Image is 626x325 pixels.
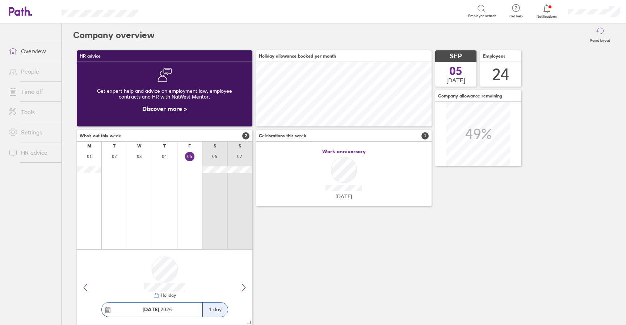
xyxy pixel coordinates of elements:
span: Celebrations this week [259,133,306,138]
div: S [214,143,216,149]
a: Time off [3,84,61,99]
div: W [137,143,142,149]
span: Who's out this week [80,133,121,138]
label: Reset layout [586,36,614,43]
span: 05 [449,65,462,77]
a: HR advice [3,145,61,160]
a: Settings [3,125,61,139]
span: Notifications [535,14,559,19]
div: M [87,143,91,149]
span: Holiday allowance booked per month [259,54,336,59]
span: SEP [450,53,462,60]
strong: [DATE] [143,306,159,313]
a: Discover more > [142,105,187,112]
a: Notifications [535,4,559,19]
div: Holiday [159,293,176,298]
span: Work anniversary [322,149,366,154]
div: S [239,143,241,149]
span: Company allowance remaining [438,93,502,99]
a: People [3,64,61,79]
span: 1 [421,132,429,139]
a: Overview [3,44,61,58]
span: 2 [242,132,249,139]
h2: Company overview [73,24,155,47]
div: Get expert help and advice on employment law, employee contracts and HR with NatWest Mentor. [83,82,247,105]
div: 1 day [202,303,228,317]
div: 24 [492,65,509,84]
div: Search [157,8,176,14]
div: T [113,143,115,149]
div: F [188,143,191,149]
span: Employee search [468,14,496,18]
span: [DATE] [446,77,465,83]
span: Get help [504,14,528,18]
span: HR advice [80,54,101,59]
div: T [163,143,166,149]
span: [DATE] [336,193,352,199]
span: 2025 [143,307,172,312]
span: Employees [483,54,505,59]
a: Tools [3,105,61,119]
button: Reset layout [586,24,614,47]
